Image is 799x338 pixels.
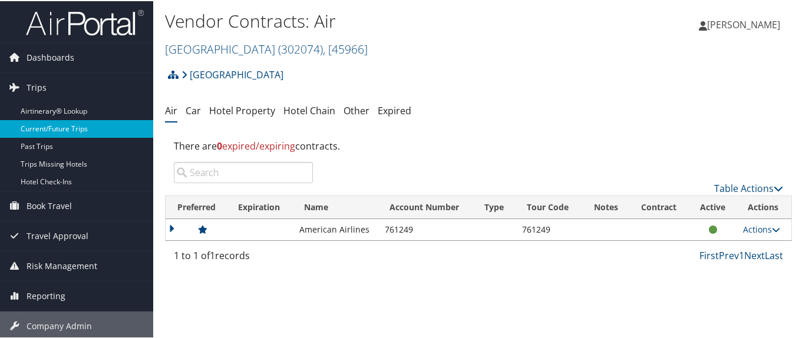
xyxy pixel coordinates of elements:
[699,6,792,41] a: [PERSON_NAME]
[27,220,88,250] span: Travel Approval
[293,218,379,239] td: American Airlines
[209,103,275,116] a: Hotel Property
[165,8,583,32] h1: Vendor Contracts: Air
[699,248,719,261] a: First
[165,129,792,161] div: There are contracts.
[323,40,368,56] span: , [ 45966 ]
[379,218,474,239] td: 761249
[516,218,582,239] td: 761249
[744,248,765,261] a: Next
[27,190,72,220] span: Book Travel
[739,248,744,261] a: 1
[344,103,369,116] a: Other
[217,138,295,151] span: expired/expiring
[474,195,516,218] th: Type: activate to sort column ascending
[27,42,74,71] span: Dashboards
[278,40,323,56] span: ( 302074 )
[165,40,368,56] a: [GEOGRAPHIC_DATA]
[27,280,65,310] span: Reporting
[689,195,737,218] th: Active: activate to sort column ascending
[379,195,474,218] th: Account Number: activate to sort column ascending
[765,248,783,261] a: Last
[378,103,411,116] a: Expired
[27,250,97,280] span: Risk Management
[174,247,313,267] div: 1 to 1 of records
[283,103,335,116] a: Hotel Chain
[714,181,783,194] a: Table Actions
[227,195,293,218] th: Expiration: activate to sort column ascending
[582,195,629,218] th: Notes: activate to sort column ascending
[181,62,283,85] a: [GEOGRAPHIC_DATA]
[27,72,47,101] span: Trips
[166,195,227,218] th: Preferred: activate to sort column ascending
[516,195,582,218] th: Tour Code: activate to sort column ascending
[210,248,215,261] span: 1
[743,223,780,234] a: Actions
[186,103,201,116] a: Car
[165,103,177,116] a: Air
[707,17,780,30] span: [PERSON_NAME]
[217,138,222,151] strong: 0
[293,195,379,218] th: Name: activate to sort column ascending
[719,248,739,261] a: Prev
[26,8,144,35] img: airportal-logo.png
[629,195,688,218] th: Contract: activate to sort column ascending
[737,195,791,218] th: Actions
[174,161,313,182] input: Search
